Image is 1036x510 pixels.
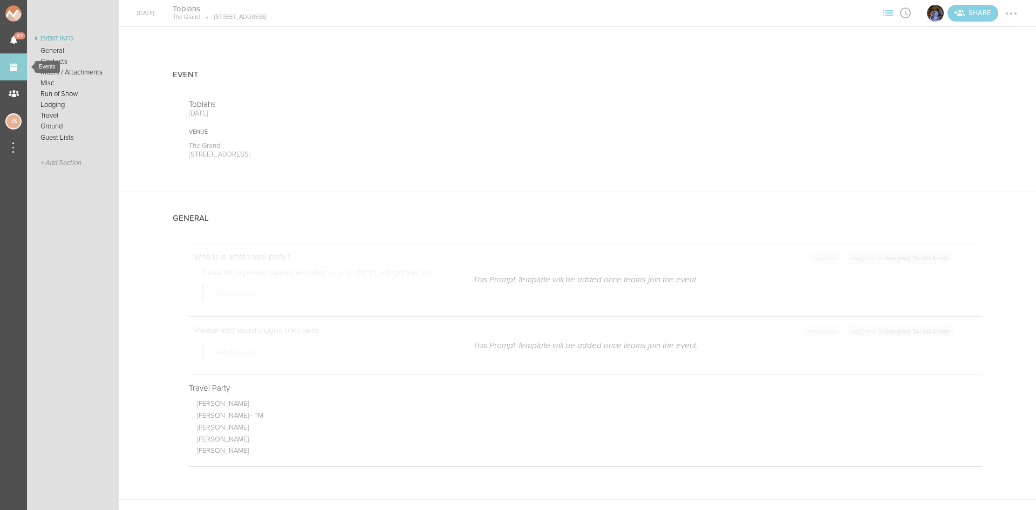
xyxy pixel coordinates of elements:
p: [DATE] [189,109,562,118]
a: Lodging [27,99,119,110]
p: [PERSON_NAME] [197,435,982,447]
p: [PERSON_NAME] - TM [197,411,982,423]
div: Venue [189,128,562,136]
h4: General [173,214,209,223]
a: Travel [27,110,119,121]
div: The Grand [926,4,945,23]
img: The Grand [927,5,944,22]
a: Contacts [27,56,119,67]
a: Guest Lists [27,132,119,143]
p: The Grand [189,141,562,150]
p: The Grand [173,13,200,21]
a: Invite teams to the Event [948,5,998,22]
img: NOMAD [5,5,66,22]
a: General [27,45,119,56]
span: View Sections [880,9,897,16]
a: Riders / Attachments [27,67,119,78]
p: [STREET_ADDRESS] [189,150,562,159]
h4: Tobiahs [173,4,267,14]
p: [STREET_ADDRESS] [200,13,267,21]
div: Jessica Smith [5,113,22,130]
a: Ground [27,121,119,132]
a: Event Info [27,32,119,45]
span: + Add Section [40,159,81,167]
span: View Itinerary [897,9,914,16]
p: Travel Party [189,383,982,393]
span: 43 [14,32,25,39]
p: [PERSON_NAME] [197,446,982,458]
p: [PERSON_NAME] [197,399,982,411]
p: [PERSON_NAME] [197,423,982,435]
a: Misc [27,78,119,89]
p: Tobiahs [189,99,562,109]
a: Run of Show [27,89,119,99]
div: Share [948,5,998,22]
h4: Event [173,70,199,79]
